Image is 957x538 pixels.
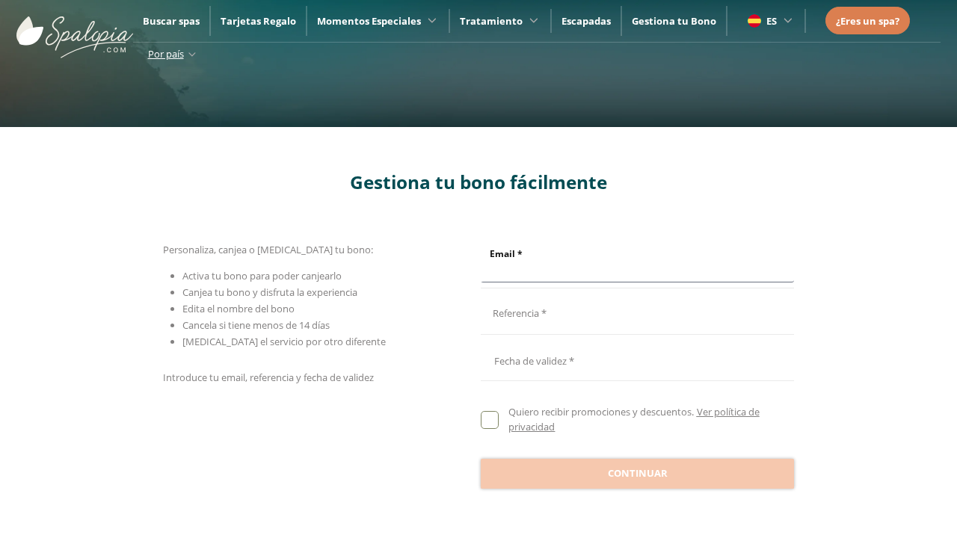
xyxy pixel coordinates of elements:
span: Edita el nombre del bono [182,302,295,315]
span: [MEDICAL_DATA] el servicio por otro diferente [182,335,386,348]
span: Canjea tu bono y disfruta la experiencia [182,285,357,299]
span: Continuar [608,466,668,481]
a: Ver política de privacidad [508,405,759,433]
a: ¿Eres un spa? [836,13,899,29]
a: Gestiona tu Bono [632,14,716,28]
a: Tarjetas Regalo [221,14,296,28]
span: Quiero recibir promociones y descuentos. [508,405,694,418]
button: Continuar [481,459,794,489]
span: ¿Eres un spa? [836,14,899,28]
a: Escapadas [561,14,611,28]
span: Cancela si tiene menos de 14 días [182,318,330,332]
span: Por país [148,47,184,61]
span: Activa tu bono para poder canjearlo [182,269,342,282]
span: Gestiona tu bono fácilmente [350,170,607,194]
img: ImgLogoSpalopia.BvClDcEz.svg [16,1,133,58]
span: Personaliza, canjea o [MEDICAL_DATA] tu bono: [163,243,373,256]
span: Introduce tu email, referencia y fecha de validez [163,371,374,384]
a: Buscar spas [143,14,200,28]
